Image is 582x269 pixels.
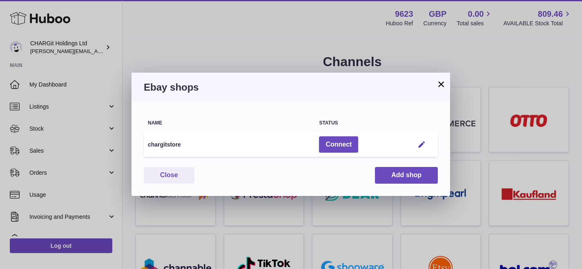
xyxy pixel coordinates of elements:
h3: Ebay shops [144,81,438,94]
button: Add shop [375,167,438,184]
button: Close [144,167,194,184]
button: Connect [319,136,358,153]
td: chargitstore [144,132,315,157]
div: Status [319,120,406,126]
div: Name [148,120,311,126]
button: × [436,79,446,89]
